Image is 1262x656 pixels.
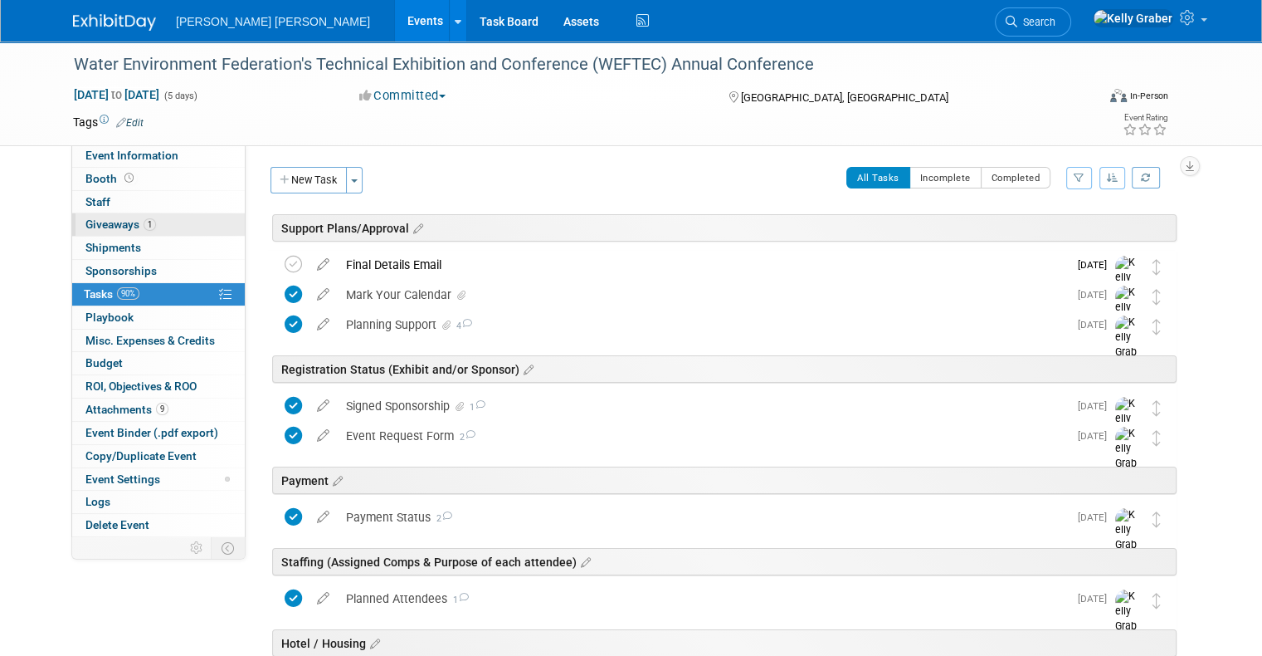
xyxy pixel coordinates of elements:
span: Giveaways [85,218,156,231]
a: Attachments9 [72,399,245,421]
img: Kelly Graber [1115,508,1140,567]
span: [DATE] [1078,259,1115,271]
img: Format-Inperson.png [1110,89,1127,102]
span: 1 [467,402,485,413]
td: Tags [73,114,144,130]
span: [DATE] [1078,319,1115,330]
span: Budget [85,356,123,370]
span: 2 [431,513,452,524]
a: Tasks90% [72,283,245,306]
span: Event Binder (.pdf export) [85,426,218,439]
img: Kelly Graber [1115,316,1140,375]
a: Refresh [1132,167,1160,188]
td: Toggle Event Tabs [212,537,246,559]
a: Event Settings [72,468,245,491]
button: Incomplete [909,167,982,188]
span: Event Settings [85,472,160,486]
span: Attachments [85,403,168,416]
a: edit [309,510,338,525]
span: Search [1017,16,1055,28]
a: Misc. Expenses & Credits [72,330,245,352]
span: Staff [85,195,110,208]
a: Search [995,7,1071,37]
a: Edit sections [366,634,380,651]
span: to [109,88,124,101]
i: Move task [1152,430,1161,446]
span: 2 [454,432,475,443]
span: Copy/Duplicate Event [85,449,197,463]
a: Edit sections [519,360,534,377]
span: Playbook [85,311,134,324]
div: In-Person [1129,90,1168,102]
span: [DATE] [1078,593,1115,605]
i: Move task [1152,400,1161,416]
span: 1 [144,218,156,231]
a: Copy/Duplicate Event [72,445,245,468]
span: (5 days) [163,91,197,101]
a: Budget [72,352,245,375]
span: Logs [85,495,110,508]
span: 4 [454,321,472,331]
img: Kelly Graber [1115,256,1140,315]
div: Event Rating [1123,114,1167,122]
a: edit [309,399,338,414]
i: Move task [1152,259,1161,275]
td: Personalize Event Tab Strip [183,537,212,559]
a: Delete Event [72,514,245,536]
a: Shipments [72,237,245,259]
div: Water Environment Federation's Technical Exhibition and Conference (WEFTEC) Annual Conference [68,50,1075,80]
span: Booth not reserved yet [121,172,137,184]
span: [DATE] [1078,512,1115,523]
a: Edit sections [409,219,423,236]
i: Move task [1152,512,1161,527]
span: ROI, Objectives & ROO [85,379,197,393]
div: Event Format [1006,86,1168,111]
div: Staffing (Assigned Comps & Purpose of each attendee) [272,548,1177,575]
a: Edit [116,117,144,129]
a: edit [309,428,338,443]
div: Planning Support [338,311,1068,339]
img: Kelly Graber [1115,427,1140,486]
a: Event Binder (.pdf export) [72,422,245,444]
a: ROI, Objectives & ROO [72,375,245,398]
span: 1 [447,595,469,605]
div: Final Details Email [338,251,1068,279]
img: Kelly Graber [1115,397,1140,456]
a: edit [309,257,338,272]
i: Move task [1152,319,1161,335]
img: Kelly Graber [1115,590,1140,649]
span: [DATE] [1078,430,1115,442]
i: Move task [1152,593,1161,609]
span: [PERSON_NAME] [PERSON_NAME] [176,15,370,28]
button: New Task [270,167,347,193]
a: edit [309,287,338,302]
span: Delete Event [85,518,149,531]
a: edit [309,317,338,332]
span: Booth [85,172,137,185]
a: Sponsorships [72,260,245,282]
a: Edit sections [577,553,591,570]
div: Mark Your Calendar [338,281,1068,309]
div: Payment [272,467,1177,494]
span: [DATE] [DATE] [73,87,160,102]
div: Signed Sponsorship [338,392,1068,420]
span: [DATE] [1078,400,1115,412]
a: Staff [72,191,245,213]
img: ExhibitDay [73,14,156,31]
button: Completed [981,167,1051,188]
span: 9 [156,403,168,415]
div: Support Plans/Approval [272,214,1177,242]
a: Logs [72,491,245,513]
span: [DATE] [1078,289,1115,301]
a: Event Information [72,144,245,167]
span: Misc. Expenses & Credits [85,334,215,347]
span: Modified Layout [225,477,230,482]
div: Payment Status [338,503,1068,531]
span: Tasks [84,287,139,301]
span: Sponsorships [85,264,157,277]
button: All Tasks [846,167,910,188]
a: Playbook [72,306,245,329]
span: Shipments [85,241,141,254]
div: Registration Status (Exhibit and/or Sponsor) [272,355,1177,383]
a: Edit sections [329,472,343,488]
